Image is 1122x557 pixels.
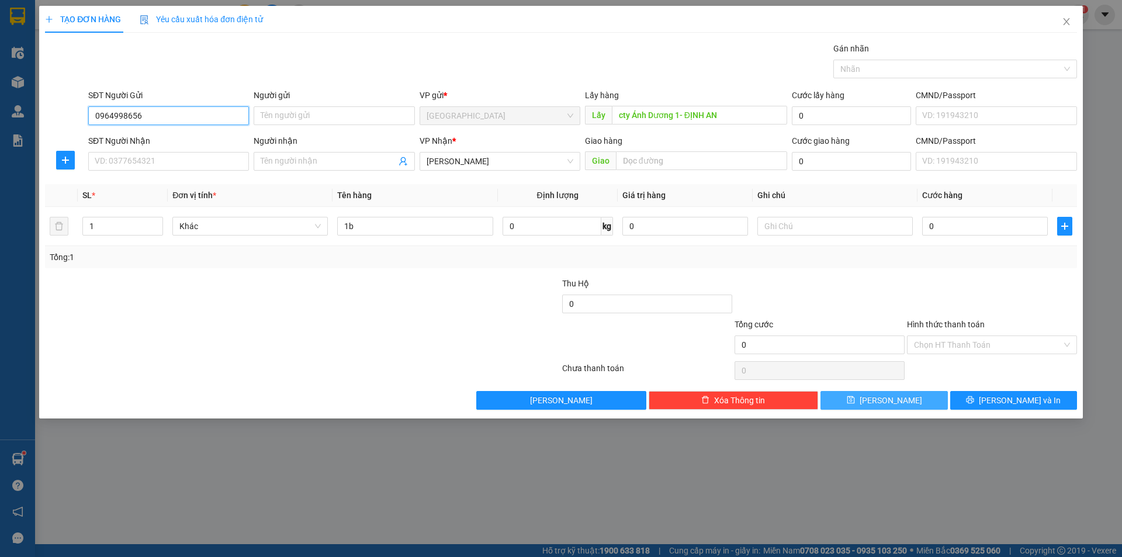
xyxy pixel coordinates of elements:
[254,89,414,102] div: Người gửi
[562,279,589,288] span: Thu Hộ
[88,134,249,147] div: SĐT Người Nhận
[1062,17,1071,26] span: close
[950,391,1077,410] button: printer[PERSON_NAME] và In
[140,15,263,24] span: Yêu cầu xuất hóa đơn điện tử
[82,191,92,200] span: SL
[1050,6,1083,39] button: Close
[420,136,452,146] span: VP Nhận
[137,36,231,50] div: [PERSON_NAME]
[254,134,414,147] div: Người nhận
[399,157,408,166] span: user-add
[860,394,922,407] span: [PERSON_NAME]
[10,10,28,22] span: Gửi:
[701,396,709,405] span: delete
[585,91,619,100] span: Lấy hàng
[50,217,68,236] button: delete
[907,320,985,329] label: Hình thức thanh toán
[10,10,129,36] div: [GEOGRAPHIC_DATA]
[88,89,249,102] div: SĐT Người Gửi
[622,191,666,200] span: Giá trị hàng
[154,67,223,87] span: 19A HTK
[916,89,1076,102] div: CMND/Passport
[585,136,622,146] span: Giao hàng
[476,391,646,410] button: [PERSON_NAME]
[337,191,372,200] span: Tên hàng
[427,107,573,124] span: Đà Lạt
[56,151,75,169] button: plus
[137,50,231,67] div: 0338736745
[833,44,869,53] label: Gán nhãn
[420,89,580,102] div: VP gửi
[45,15,121,24] span: TẠO ĐƠN HÀNG
[820,391,947,410] button: save[PERSON_NAME]
[530,394,593,407] span: [PERSON_NAME]
[1057,217,1072,236] button: plus
[792,136,850,146] label: Cước giao hàng
[757,217,913,236] input: Ghi Chú
[179,217,321,235] span: Khác
[537,191,579,200] span: Định lượng
[50,251,433,264] div: Tổng: 1
[792,106,911,125] input: Cước lấy hàng
[57,155,74,165] span: plus
[714,394,765,407] span: Xóa Thông tin
[601,217,613,236] span: kg
[585,106,612,124] span: Lấy
[735,320,773,329] span: Tổng cước
[966,396,974,405] span: printer
[649,391,819,410] button: deleteXóa Thông tin
[172,191,216,200] span: Đơn vị tính
[1058,222,1072,231] span: plus
[847,396,855,405] span: save
[916,134,1076,147] div: CMND/Passport
[427,153,573,170] span: Phan Thiết
[792,152,911,171] input: Cước giao hàng
[922,191,962,200] span: Cước hàng
[622,217,748,236] input: 0
[616,151,787,170] input: Dọc đường
[337,217,493,236] input: VD: Bàn, Ghế
[612,106,787,124] input: Dọc đường
[137,10,231,36] div: [PERSON_NAME]
[979,394,1061,407] span: [PERSON_NAME] và In
[753,184,917,207] th: Ghi chú
[140,15,149,25] img: icon
[792,91,844,100] label: Cước lấy hàng
[585,151,616,170] span: Giao
[561,362,733,382] div: Chưa thanh toán
[45,15,53,23] span: plus
[137,10,165,22] span: Nhận:
[137,73,154,85] span: DĐ:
